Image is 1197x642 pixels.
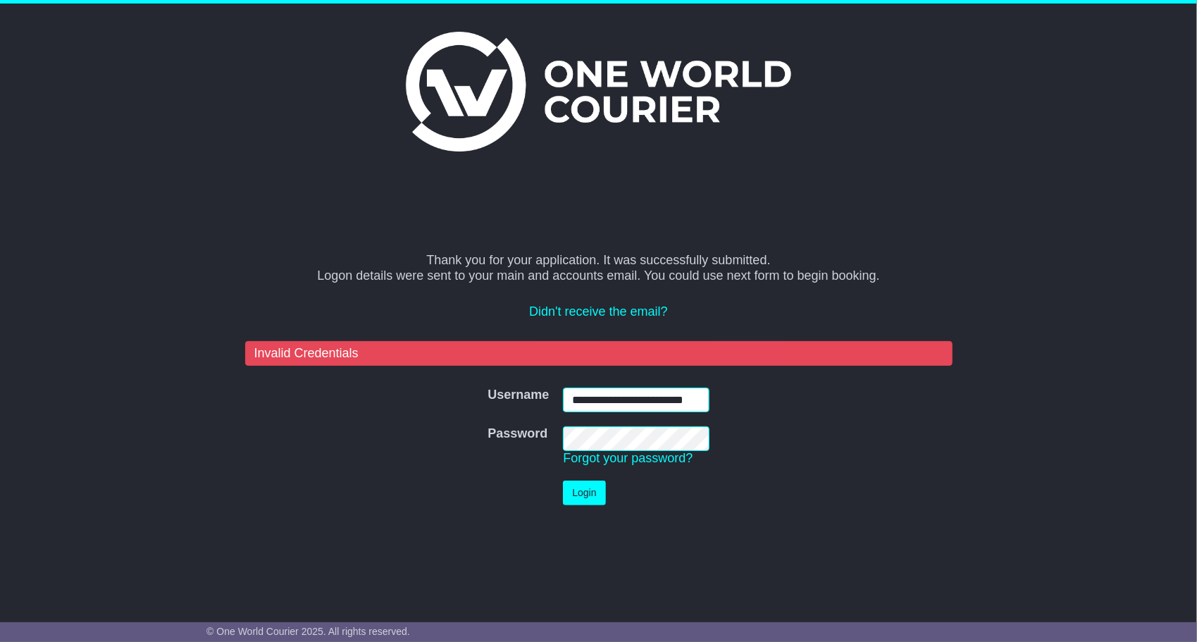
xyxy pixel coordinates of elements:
[406,32,790,152] img: One World
[488,388,549,403] label: Username
[563,451,693,465] a: Forgot your password?
[563,481,605,505] button: Login
[317,253,880,283] span: Thank you for your application. It was successfully submitted. Logon details were sent to your ma...
[488,426,547,442] label: Password
[529,304,668,319] a: Didn't receive the email?
[206,626,410,637] span: © One World Courier 2025. All rights reserved.
[245,341,953,366] div: Invalid Credentials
